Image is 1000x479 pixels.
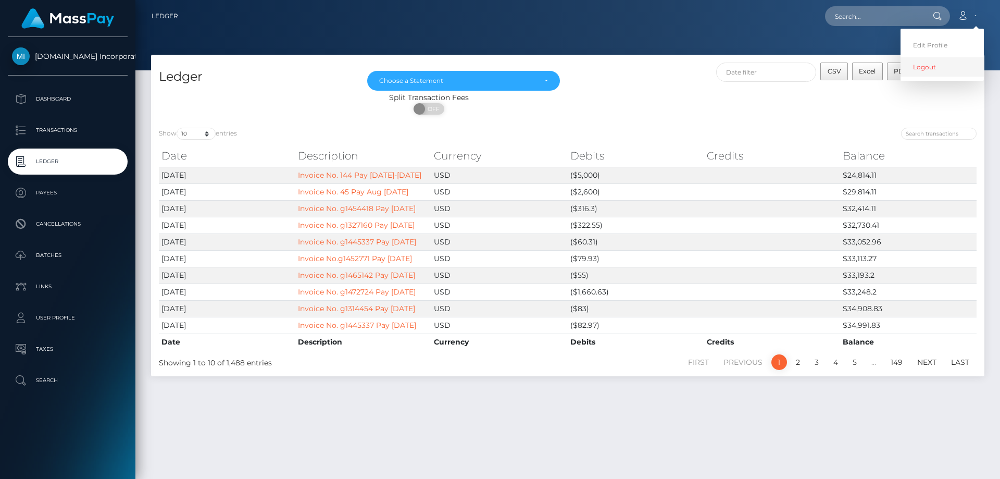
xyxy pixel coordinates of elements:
[298,287,416,297] a: Invoice No. g1472724 Pay [DATE]
[159,353,491,369] div: Showing 1 to 10 of 1,488 entries
[431,334,568,350] th: Currency
[159,200,295,217] td: [DATE]
[298,271,415,280] a: Invoice No. g1465142 Pay [DATE]
[431,200,568,217] td: USD
[840,167,977,183] td: $24,814.11
[568,217,704,234] td: ($322.55)
[159,145,295,166] th: Date
[298,304,415,313] a: Invoice No. g1314454 Pay [DATE]
[840,234,977,250] td: $33,052.96
[298,254,412,263] a: Invoice No.g1452771 Pay [DATE]
[12,154,123,169] p: Ledger
[8,117,128,143] a: Transactions
[8,336,128,362] a: Taxes
[12,248,123,263] p: Batches
[887,63,915,80] button: PDF
[568,284,704,300] td: ($1,660.63)
[790,354,806,370] a: 2
[840,334,977,350] th: Balance
[12,122,123,138] p: Transactions
[298,321,416,330] a: Invoice No. g1445337 Pay [DATE]
[840,250,977,267] td: $33,113.27
[8,52,128,61] span: [DOMAIN_NAME] Incorporated
[159,167,295,183] td: [DATE]
[177,128,216,140] select: Showentries
[8,274,128,300] a: Links
[12,91,123,107] p: Dashboard
[911,354,942,370] a: Next
[568,250,704,267] td: ($79.93)
[8,242,128,268] a: Batches
[8,180,128,206] a: Payees
[159,284,295,300] td: [DATE]
[840,145,977,166] th: Balance
[840,300,977,317] td: $34,908.83
[298,187,408,196] a: Invoice No. 45 Pay Aug [DATE]
[298,204,416,213] a: Invoice No. g1454418 Pay [DATE]
[159,250,295,267] td: [DATE]
[159,300,295,317] td: [DATE]
[431,183,568,200] td: USD
[12,279,123,294] p: Links
[12,373,123,388] p: Search
[568,317,704,334] td: ($82.97)
[431,300,568,317] td: USD
[431,217,568,234] td: USD
[901,57,984,77] a: Logout
[159,128,237,140] label: Show entries
[431,145,568,166] th: Currency
[431,167,568,183] td: USD
[298,170,421,180] a: Invoice No. 144 Pay [DATE]-[DATE]
[568,234,704,250] td: ($60.31)
[828,67,841,75] span: CSV
[12,185,123,201] p: Payees
[828,354,844,370] a: 4
[379,77,536,85] div: Choose a Statement
[859,67,876,75] span: Excel
[419,103,445,115] span: OFF
[894,67,908,75] span: PDF
[901,35,984,55] a: Edit Profile
[568,267,704,284] td: ($55)
[298,220,415,230] a: Invoice No. g1327160 Pay [DATE]
[8,86,128,112] a: Dashboard
[8,149,128,175] a: Ledger
[704,334,841,350] th: Credits
[945,354,975,370] a: Last
[431,267,568,284] td: USD
[820,63,848,80] button: CSV
[295,145,432,166] th: Description
[568,200,704,217] td: ($316.3)
[568,167,704,183] td: ($5,000)
[21,8,114,29] img: MassPay Logo
[847,354,863,370] a: 5
[159,217,295,234] td: [DATE]
[159,234,295,250] td: [DATE]
[771,354,787,370] a: 1
[901,128,977,140] input: Search transactions
[159,267,295,284] td: [DATE]
[12,47,30,65] img: Medley.com Incorporated
[12,310,123,326] p: User Profile
[159,334,295,350] th: Date
[151,92,707,103] div: Split Transaction Fees
[704,145,841,166] th: Credits
[12,216,123,232] p: Cancellations
[159,68,352,86] h4: Ledger
[852,63,883,80] button: Excel
[568,145,704,166] th: Debits
[431,234,568,250] td: USD
[716,63,817,82] input: Date filter
[809,354,824,370] a: 3
[159,317,295,334] td: [DATE]
[298,237,416,247] a: Invoice No. g1445337 Pay [DATE]
[568,300,704,317] td: ($83)
[8,367,128,394] a: Search
[159,183,295,200] td: [DATE]
[840,267,977,284] td: $33,193.2
[367,71,560,91] button: Choose a Statement
[840,217,977,234] td: $32,730.41
[840,284,977,300] td: $33,248.2
[431,284,568,300] td: USD
[8,211,128,237] a: Cancellations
